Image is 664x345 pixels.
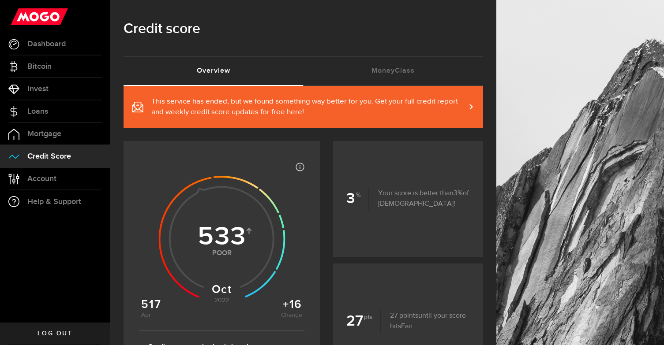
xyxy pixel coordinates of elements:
[124,57,304,85] a: Overview
[27,198,81,206] span: Help & Support
[369,188,470,209] p: Your score is better than of [DEMOGRAPHIC_DATA]!
[27,130,61,138] span: Mortgage
[346,309,381,333] b: 27
[27,175,56,183] span: Account
[38,330,72,337] span: Log out
[124,18,483,41] h1: Credit score
[27,108,48,115] span: Loans
[124,56,483,86] ul: Tabs Navigation
[454,190,463,197] span: 3
[124,86,483,128] a: This service has ended, but we found something way better for you. Get your full credit report an...
[390,312,418,319] span: 27 points
[151,96,465,118] span: This service has ended, but we found something way better for you. Get your full credit report an...
[401,323,413,330] span: Fair
[27,40,66,48] span: Dashboard
[304,57,484,85] a: MoneyClass
[346,187,369,211] b: 3
[27,85,49,93] span: Invest
[27,63,52,70] span: Bitcoin
[381,311,470,332] p: until your score hits
[27,152,71,160] span: Credit Score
